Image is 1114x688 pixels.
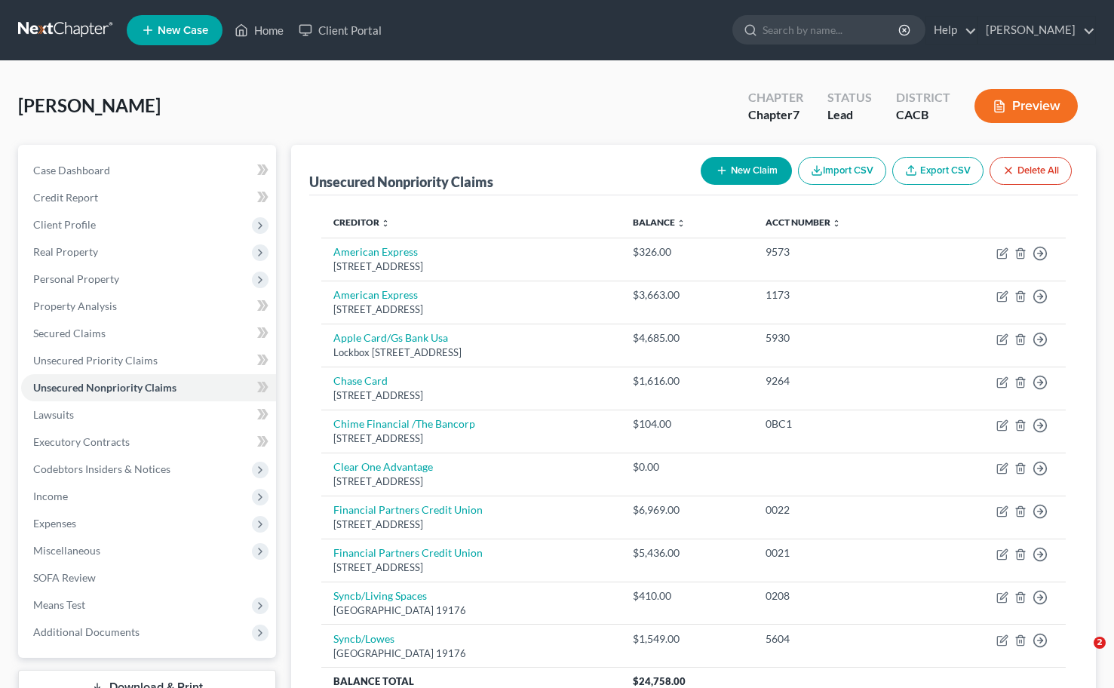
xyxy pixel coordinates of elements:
[33,544,100,557] span: Miscellaneous
[763,16,901,44] input: Search by name...
[33,490,68,502] span: Income
[633,416,741,432] div: $104.00
[33,218,96,231] span: Client Profile
[766,631,913,647] div: 5604
[333,518,609,532] div: [STREET_ADDRESS]
[978,17,1095,44] a: [PERSON_NAME]
[633,631,741,647] div: $1,549.00
[21,157,276,184] a: Case Dashboard
[333,503,483,516] a: Financial Partners Credit Union
[633,244,741,260] div: $326.00
[766,244,913,260] div: 9573
[333,589,427,602] a: Syncb/Living Spaces
[33,354,158,367] span: Unsecured Priority Claims
[158,25,208,36] span: New Case
[990,157,1072,185] button: Delete All
[333,417,475,430] a: Chime Financial /The Bancorp
[21,401,276,428] a: Lawsuits
[333,346,609,360] div: Lockbox [STREET_ADDRESS]
[766,502,913,518] div: 0022
[333,217,390,228] a: Creditor unfold_more
[926,17,977,44] a: Help
[333,546,483,559] a: Financial Partners Credit Union
[21,347,276,374] a: Unsecured Priority Claims
[793,107,799,121] span: 7
[33,164,110,177] span: Case Dashboard
[633,330,741,346] div: $4,685.00
[21,374,276,401] a: Unsecured Nonpriority Claims
[333,245,418,258] a: American Express
[33,245,98,258] span: Real Property
[309,173,493,191] div: Unsecured Nonpriority Claims
[748,106,803,124] div: Chapter
[21,184,276,211] a: Credit Report
[333,389,609,403] div: [STREET_ADDRESS]
[18,94,161,116] span: [PERSON_NAME]
[766,588,913,604] div: 0208
[291,17,389,44] a: Client Portal
[333,647,609,661] div: [GEOGRAPHIC_DATA] 19176
[832,219,841,228] i: unfold_more
[1063,637,1099,673] iframe: Intercom live chat
[1094,637,1106,649] span: 2
[766,330,913,346] div: 5930
[633,545,741,561] div: $5,436.00
[333,432,609,446] div: [STREET_ADDRESS]
[766,545,913,561] div: 0021
[766,416,913,432] div: 0BC1
[33,191,98,204] span: Credit Report
[21,320,276,347] a: Secured Claims
[892,157,984,185] a: Export CSV
[633,502,741,518] div: $6,969.00
[21,293,276,320] a: Property Analysis
[974,89,1078,123] button: Preview
[827,89,872,106] div: Status
[748,89,803,106] div: Chapter
[333,288,418,301] a: American Express
[701,157,792,185] button: New Claim
[766,287,913,303] div: 1173
[33,435,130,448] span: Executory Contracts
[333,475,609,489] div: [STREET_ADDRESS]
[896,106,950,124] div: CACB
[33,408,74,421] span: Lawsuits
[333,632,394,645] a: Syncb/Lowes
[633,588,741,604] div: $410.00
[633,459,741,475] div: $0.00
[33,327,106,339] span: Secured Claims
[33,462,170,475] span: Codebtors Insiders & Notices
[677,219,686,228] i: unfold_more
[21,428,276,456] a: Executory Contracts
[333,604,609,618] div: [GEOGRAPHIC_DATA] 19176
[798,157,886,185] button: Import CSV
[333,374,388,387] a: Chase Card
[33,272,119,285] span: Personal Property
[633,373,741,389] div: $1,616.00
[333,460,433,473] a: Clear One Advantage
[33,598,85,611] span: Means Test
[633,675,686,687] span: $24,758.00
[33,299,117,312] span: Property Analysis
[33,381,176,394] span: Unsecured Nonpriority Claims
[381,219,390,228] i: unfold_more
[766,373,913,389] div: 9264
[33,571,96,584] span: SOFA Review
[766,217,841,228] a: Acct Number unfold_more
[333,303,609,317] div: [STREET_ADDRESS]
[333,561,609,575] div: [STREET_ADDRESS]
[333,260,609,274] div: [STREET_ADDRESS]
[633,217,686,228] a: Balance unfold_more
[827,106,872,124] div: Lead
[21,564,276,591] a: SOFA Review
[33,517,76,530] span: Expenses
[896,89,950,106] div: District
[227,17,291,44] a: Home
[333,331,448,344] a: Apple Card/Gs Bank Usa
[633,287,741,303] div: $3,663.00
[33,625,140,638] span: Additional Documents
